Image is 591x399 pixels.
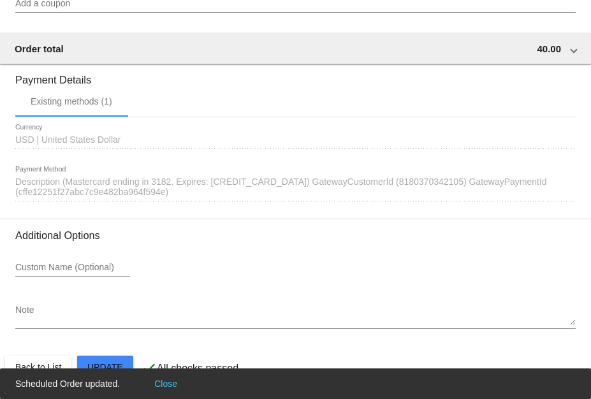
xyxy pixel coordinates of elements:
h3: Additional Options [15,229,576,242]
button: Close [150,377,181,390]
span: Order total [15,43,64,54]
h3: Payment Details [15,64,576,86]
simple-snack-bar: Scheduled Order updated. [15,377,181,390]
mat-icon: check [142,360,157,375]
span: Back to List [15,362,61,372]
span: USD | United States Dollar [15,134,120,145]
span: Update [87,362,123,372]
span: 40.00 [537,43,561,54]
div: Existing methods (1) [31,96,112,106]
button: Update [77,356,133,379]
p: All checks passed [157,363,238,374]
span: Description (Mastercard ending in 3182. Expires: [CREDIT_CARD_DATA]) GatewayCustomerId (818037034... [15,177,547,197]
input: Custom Name (Optional) [15,263,130,273]
button: Back to List [5,356,71,379]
